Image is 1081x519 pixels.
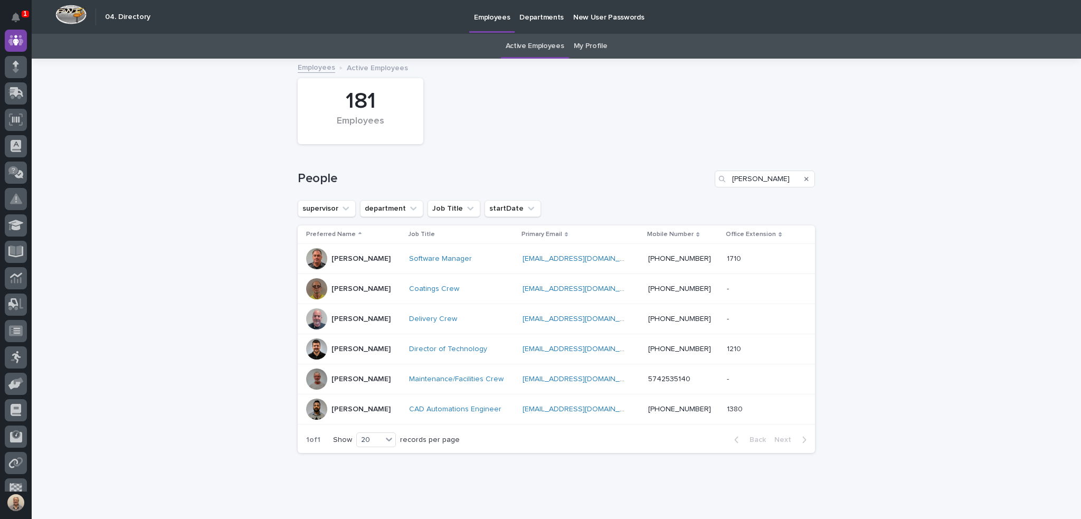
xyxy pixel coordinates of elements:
[727,282,731,294] p: -
[409,405,501,414] a: CAD Automations Engineer
[316,88,405,115] div: 181
[428,200,480,217] button: Job Title
[523,405,642,413] a: [EMAIL_ADDRESS][DOMAIN_NAME]
[774,436,798,443] span: Next
[409,315,457,324] a: Delivery Crew
[298,171,710,186] h1: People
[574,34,608,59] a: My Profile
[360,200,423,217] button: department
[298,274,815,304] tr: [PERSON_NAME]Coatings Crew [EMAIL_ADDRESS][DOMAIN_NAME] [PHONE_NUMBER]--
[727,252,743,263] p: 1710
[298,394,815,424] tr: [PERSON_NAME]CAD Automations Engineer [EMAIL_ADDRESS][DOMAIN_NAME] [PHONE_NUMBER]13801380
[298,427,329,453] p: 1 of 1
[648,315,711,323] a: [PHONE_NUMBER]
[727,373,731,384] p: -
[105,13,150,22] h2: 04. Directory
[408,229,435,240] p: Job Title
[523,255,642,262] a: [EMAIL_ADDRESS][DOMAIN_NAME]
[409,254,472,263] a: Software Manager
[347,61,408,73] p: Active Employees
[770,435,815,445] button: Next
[409,285,459,294] a: Coatings Crew
[648,285,711,292] a: [PHONE_NUMBER]
[743,436,766,443] span: Back
[523,315,642,323] a: [EMAIL_ADDRESS][DOMAIN_NAME]
[523,285,642,292] a: [EMAIL_ADDRESS][DOMAIN_NAME]
[316,116,405,138] div: Employees
[331,345,391,354] p: [PERSON_NAME]
[521,229,562,240] p: Primary Email
[648,405,711,413] a: [PHONE_NUMBER]
[298,304,815,334] tr: [PERSON_NAME]Delivery Crew [EMAIL_ADDRESS][DOMAIN_NAME] [PHONE_NUMBER]--
[485,200,541,217] button: startDate
[331,405,391,414] p: [PERSON_NAME]
[331,254,391,263] p: [PERSON_NAME]
[333,436,352,445] p: Show
[298,334,815,364] tr: [PERSON_NAME]Director of Technology [EMAIL_ADDRESS][DOMAIN_NAME] [PHONE_NUMBER]12101210
[523,375,642,383] a: [EMAIL_ADDRESS][DOMAIN_NAME]
[298,364,815,394] tr: [PERSON_NAME]Maintenance/Facilities Crew [EMAIL_ADDRESS][DOMAIN_NAME] 5742535140--
[298,61,335,73] a: Employees
[726,229,776,240] p: Office Extension
[648,375,690,383] a: 5742535140
[523,345,642,353] a: [EMAIL_ADDRESS][DOMAIN_NAME]
[298,244,815,274] tr: [PERSON_NAME]Software Manager [EMAIL_ADDRESS][DOMAIN_NAME] [PHONE_NUMBER]17101710
[648,255,711,262] a: [PHONE_NUMBER]
[331,375,391,384] p: [PERSON_NAME]
[409,375,504,384] a: Maintenance/Facilities Crew
[726,435,770,445] button: Back
[357,435,382,446] div: 20
[727,313,731,324] p: -
[5,6,27,29] button: Notifications
[55,5,87,24] img: Workspace Logo
[409,345,487,354] a: Director of Technology
[647,229,694,240] p: Mobile Number
[331,285,391,294] p: [PERSON_NAME]
[5,492,27,514] button: users-avatar
[400,436,460,445] p: records per page
[306,229,356,240] p: Preferred Name
[727,403,745,414] p: 1380
[13,13,27,30] div: Notifications1
[23,10,27,17] p: 1
[727,343,743,354] p: 1210
[331,315,391,324] p: [PERSON_NAME]
[715,171,815,187] input: Search
[648,345,711,353] a: [PHONE_NUMBER]
[506,34,564,59] a: Active Employees
[298,200,356,217] button: supervisor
